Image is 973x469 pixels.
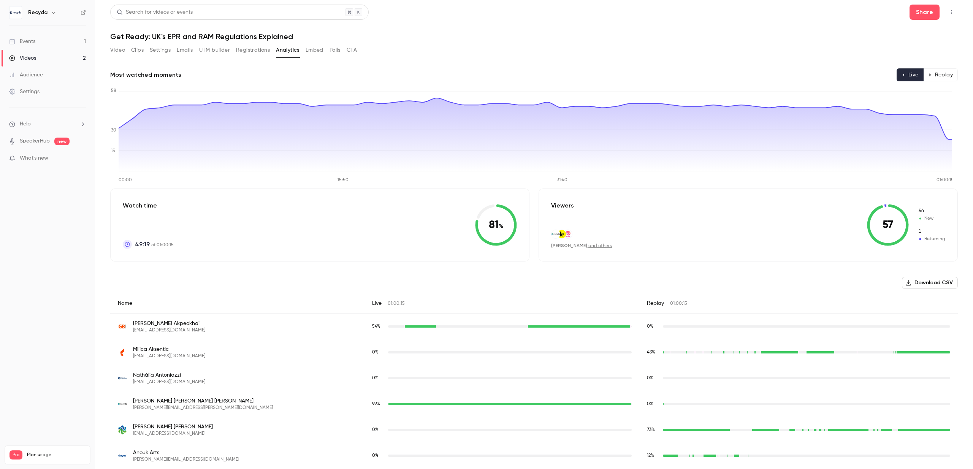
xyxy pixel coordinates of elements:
button: UTM builder [199,44,230,56]
tspan: 15 [111,149,115,153]
span: Replay watch time [647,426,659,433]
span: [PERSON_NAME] [551,243,587,248]
button: Replay [923,68,958,81]
span: 0 % [372,376,379,380]
img: recyda.com [551,230,560,238]
span: [PERSON_NAME][EMAIL_ADDRESS][PERSON_NAME][DOMAIN_NAME] [133,405,273,411]
button: Emails [177,44,193,56]
tspan: 00:00 [119,178,132,182]
div: Events [9,38,35,45]
span: 0 % [372,453,379,458]
span: 43 % [647,350,655,355]
span: 12 % [647,453,654,458]
span: [PERSON_NAME][EMAIL_ADDRESS][DOMAIN_NAME] [133,456,239,463]
button: Video [110,44,125,56]
tspan: 58 [111,89,116,93]
span: 01:00:15 [388,301,405,306]
a: SpeakerHub [20,137,50,145]
div: Audience [9,71,43,79]
img: circularanalytics.com [118,374,127,383]
div: Replay [639,293,958,314]
span: 54 % [372,324,380,329]
div: nathalia.antoniazzi@circularanalytics.com [110,365,958,391]
div: anouk.arts@dayes.eu [110,443,958,469]
button: Polls [330,44,341,56]
iframe: Noticeable Trigger [77,155,86,162]
div: maria.aparicio@recyda.com [110,391,958,417]
span: Live watch time [372,375,384,382]
img: Recyda [10,6,22,19]
div: , [551,242,612,249]
span: Returning [918,236,945,242]
img: thegbfoods.com [118,322,127,331]
img: recyda.com [118,399,127,409]
div: Settings [9,88,40,95]
span: Live watch time [372,349,384,356]
span: 0 % [647,376,653,380]
button: CTA [347,44,357,56]
span: Replay watch time [647,452,659,459]
div: iakpeokhai@thegbfoods.com [110,314,958,340]
div: Search for videos or events [117,8,193,16]
div: Name [110,293,364,314]
span: Replay watch time [647,349,659,356]
span: 0 % [647,324,653,329]
span: 0 % [647,402,653,406]
div: Live [364,293,639,314]
span: What's new [20,154,48,162]
li: help-dropdown-opener [9,120,86,128]
span: Milica Aksentic [133,345,205,353]
span: 99 % [372,402,380,406]
button: Download CSV [902,277,958,289]
p: Viewers [551,201,574,210]
span: 49:19 [135,240,150,249]
button: Top Bar Actions [946,6,958,18]
span: 73 % [647,428,655,432]
button: Registrations [236,44,270,56]
span: 01:00:15 [670,301,687,306]
div: Videos [9,54,36,62]
button: Clips [131,44,144,56]
span: [EMAIL_ADDRESS][DOMAIN_NAME] [133,379,205,385]
h2: Most watched moments [110,70,181,79]
img: kellerhals-carrard.ch [558,230,566,238]
span: Replay watch time [647,375,659,382]
span: Live watch time [372,401,384,407]
span: Live watch time [372,452,384,459]
span: Live watch time [372,323,384,330]
div: aappleby@ecosurety.com [110,417,958,443]
div: milica.aksentic@mondigroup.com [110,339,958,365]
button: Live [897,68,924,81]
a: and others [588,244,612,248]
span: [PERSON_NAME] [PERSON_NAME] [PERSON_NAME] [133,397,273,405]
button: Embed [306,44,323,56]
span: Anouk Arts [133,449,239,456]
tspan: 15:50 [338,178,349,182]
span: [EMAIL_ADDRESS][DOMAIN_NAME] [133,327,205,333]
p: Watch time [123,201,174,210]
img: mondigroup.com [118,348,127,357]
span: Replay watch time [647,323,659,330]
span: [EMAIL_ADDRESS][DOMAIN_NAME] [133,353,205,359]
span: [EMAIL_ADDRESS][DOMAIN_NAME] [133,431,213,437]
p: of 01:00:15 [135,240,174,249]
span: 0 % [372,428,379,432]
span: [PERSON_NAME] [PERSON_NAME] [133,423,213,431]
span: Returning [918,228,945,235]
h6: Recyda [28,9,48,16]
img: ecosurety.com [118,425,127,434]
button: Settings [150,44,171,56]
tspan: 30 [111,128,116,133]
span: Pro [10,450,22,459]
span: new [54,138,70,145]
span: Live watch time [372,426,384,433]
img: dayes.eu [118,451,127,460]
span: Help [20,120,31,128]
span: 0 % [372,350,379,355]
tspan: 31:40 [557,178,567,182]
span: New [918,208,945,214]
span: Plan usage [27,452,86,458]
button: Analytics [276,44,300,56]
span: Nathália Antoniazzi [133,371,205,379]
span: [PERSON_NAME] Akpeokhai [133,320,205,327]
